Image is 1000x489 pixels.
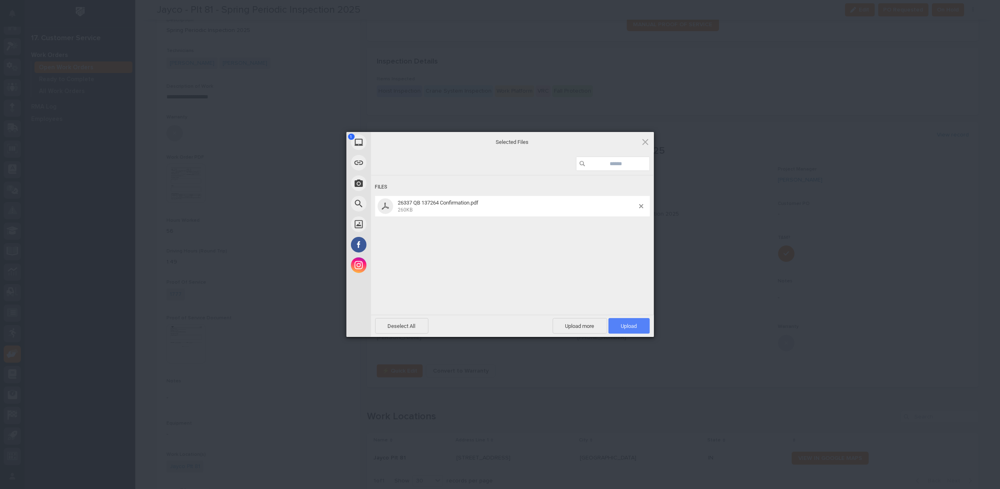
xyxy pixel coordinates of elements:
div: Facebook [346,234,445,255]
span: 1 [348,134,355,140]
div: My Device [346,132,445,152]
div: Take Photo [346,173,445,193]
span: Click here or hit ESC to close picker [641,137,650,146]
div: Link (URL) [346,152,445,173]
span: Upload [621,323,637,329]
span: Selected Files [431,138,595,146]
div: Files [375,180,650,195]
span: 26337 QB 137264 Confirmation.pdf [398,200,479,206]
span: 260KB [398,207,413,213]
div: Web Search [346,193,445,214]
div: Unsplash [346,214,445,234]
span: Upload more [553,318,607,334]
span: 26337 QB 137264 Confirmation.pdf [396,200,639,213]
span: Deselect All [375,318,428,334]
span: Upload [608,318,650,334]
div: Instagram [346,255,445,275]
